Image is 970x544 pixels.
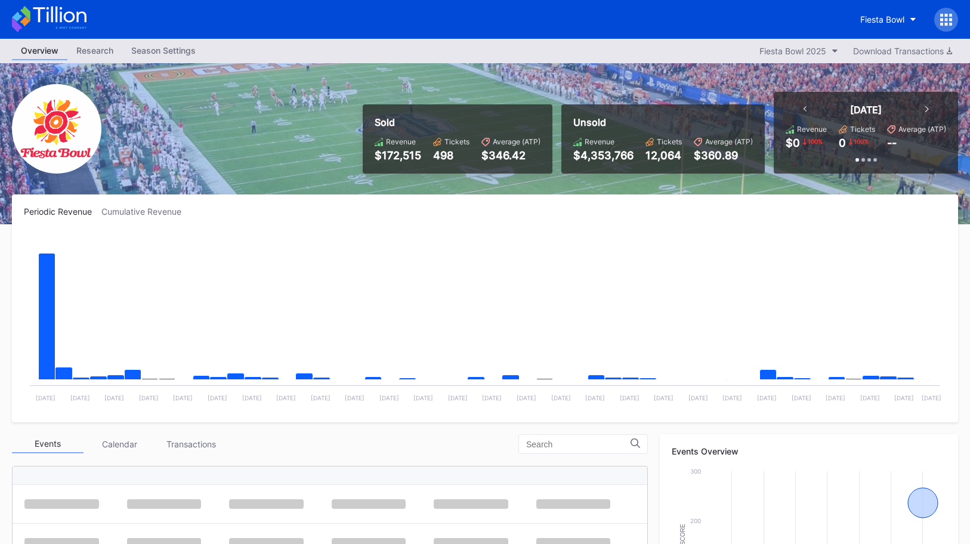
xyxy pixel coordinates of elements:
div: 100 % [807,137,824,146]
text: [DATE] [551,394,571,401]
div: Tickets [444,137,469,146]
text: 300 [690,468,701,475]
div: Average (ATP) [493,137,540,146]
div: $0 [786,137,800,149]
div: Average (ATP) [705,137,753,146]
text: [DATE] [448,394,468,401]
button: Download Transactions [847,43,958,59]
div: Fiesta Bowl [860,14,904,24]
text: [DATE] [826,394,845,401]
div: -- [887,137,897,149]
div: 100 % [852,137,870,146]
svg: Chart title [24,231,946,410]
button: Fiesta Bowl [851,8,925,30]
div: Events Overview [672,446,946,456]
text: [DATE] [585,394,605,401]
div: 498 [433,149,469,162]
text: [DATE] [345,394,364,401]
div: Tickets [657,137,682,146]
div: Unsold [573,116,753,128]
div: Sold [375,116,540,128]
text: [DATE] [620,394,640,401]
div: [DATE] [850,104,882,116]
div: Download Transactions [853,46,952,56]
text: [DATE] [139,394,159,401]
text: [DATE] [70,394,90,401]
text: [DATE] [208,394,227,401]
text: [DATE] [104,394,124,401]
div: Cumulative Revenue [101,206,191,217]
text: 200 [690,517,701,524]
text: [DATE] [792,394,811,401]
div: Season Settings [122,42,205,59]
text: [DATE] [276,394,296,401]
text: [DATE] [482,394,502,401]
div: Periodic Revenue [24,206,101,217]
div: Transactions [155,435,227,453]
a: Season Settings [122,42,205,60]
div: 12,064 [645,149,682,162]
div: 0 [839,137,846,149]
div: Tickets [850,125,875,134]
a: Research [67,42,122,60]
div: Fiesta Bowl 2025 [759,46,826,56]
text: [DATE] [654,394,674,401]
div: Revenue [386,137,416,146]
button: Fiesta Bowl 2025 [753,43,844,59]
div: $360.89 [694,149,753,162]
a: Overview [12,42,67,60]
text: [DATE] [894,394,914,401]
div: Average (ATP) [898,125,946,134]
div: Research [67,42,122,59]
div: $4,353,766 [573,149,634,162]
input: Search [526,440,631,449]
text: [DATE] [757,394,777,401]
text: [DATE] [242,394,262,401]
div: Calendar [84,435,155,453]
text: [DATE] [517,394,536,401]
text: [DATE] [860,394,880,401]
div: $172,515 [375,149,421,162]
text: [DATE] [922,394,941,401]
text: [DATE] [722,394,742,401]
img: FiestaBowl.png [12,84,101,174]
text: [DATE] [379,394,399,401]
text: [DATE] [36,394,55,401]
div: Events [12,435,84,453]
text: [DATE] [413,394,433,401]
text: [DATE] [173,394,193,401]
text: [DATE] [311,394,330,401]
div: $346.42 [481,149,540,162]
text: [DATE] [688,394,708,401]
div: Revenue [797,125,827,134]
div: Revenue [585,137,614,146]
